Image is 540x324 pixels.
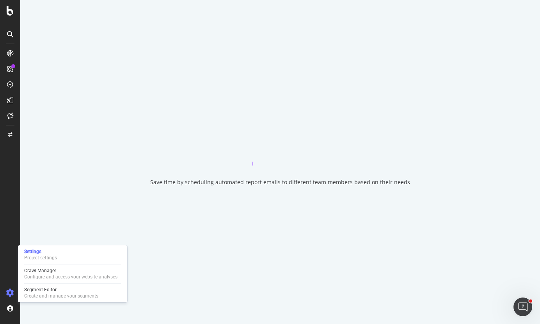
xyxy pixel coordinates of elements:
div: animation [252,138,308,166]
a: SettingsProject settings [21,248,124,262]
div: Settings [24,248,57,255]
div: Crawl Manager [24,268,117,274]
div: Save time by scheduling automated report emails to different team members based on their needs [150,178,410,186]
a: Segment EditorCreate and manage your segments [21,286,124,300]
div: Segment Editor [24,287,98,293]
a: Crawl ManagerConfigure and access your website analyses [21,267,124,281]
div: Configure and access your website analyses [24,274,117,280]
iframe: Intercom live chat [513,298,532,316]
div: Project settings [24,255,57,261]
div: Create and manage your segments [24,293,98,299]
